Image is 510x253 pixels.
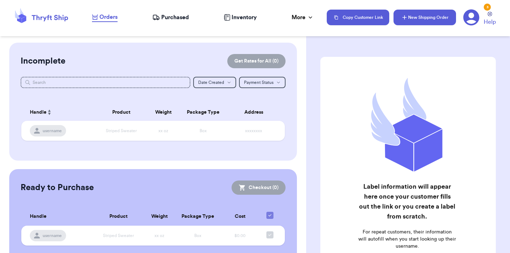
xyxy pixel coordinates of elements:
[394,10,456,25] button: New Shipping Order
[47,108,52,117] button: Sort ascending
[224,13,257,22] a: Inventory
[144,208,175,226] th: Weight
[21,77,190,88] input: Search
[200,129,207,133] span: Box
[193,77,236,88] button: Date Created
[158,129,168,133] span: xx oz
[232,13,257,22] span: Inventory
[245,129,262,133] span: xxxxxxxx
[161,13,189,22] span: Purchased
[43,233,62,238] span: username
[227,54,286,68] button: Get Rates for All (0)
[148,104,179,121] th: Weight
[239,77,286,88] button: Payment Status
[175,208,221,226] th: Package Type
[103,233,134,238] span: Striped Sweater
[99,13,118,21] span: Orders
[227,104,284,121] th: Address
[484,12,496,26] a: Help
[358,228,456,250] p: For repeat customers, their information will autofill when you start looking up their username.
[92,13,118,22] a: Orders
[93,208,144,226] th: Product
[198,80,224,85] span: Date Created
[30,109,47,116] span: Handle
[327,10,389,25] button: Copy Customer Link
[152,13,189,22] a: Purchased
[43,128,62,134] span: username
[358,182,456,221] h2: Label information will appear here once your customer fills out the link or you create a label fr...
[232,181,286,195] button: Checkout (0)
[179,104,227,121] th: Package Type
[106,129,137,133] span: Striped Sweater
[21,55,65,67] h2: Incomplete
[30,213,47,220] span: Handle
[21,182,94,193] h2: Ready to Purchase
[484,4,491,11] div: 3
[154,233,164,238] span: xx oz
[95,104,148,121] th: Product
[234,233,245,238] span: $0.00
[484,18,496,26] span: Help
[244,80,273,85] span: Payment Status
[194,233,201,238] span: Box
[221,208,259,226] th: Cost
[292,13,314,22] div: More
[463,9,479,26] a: 3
